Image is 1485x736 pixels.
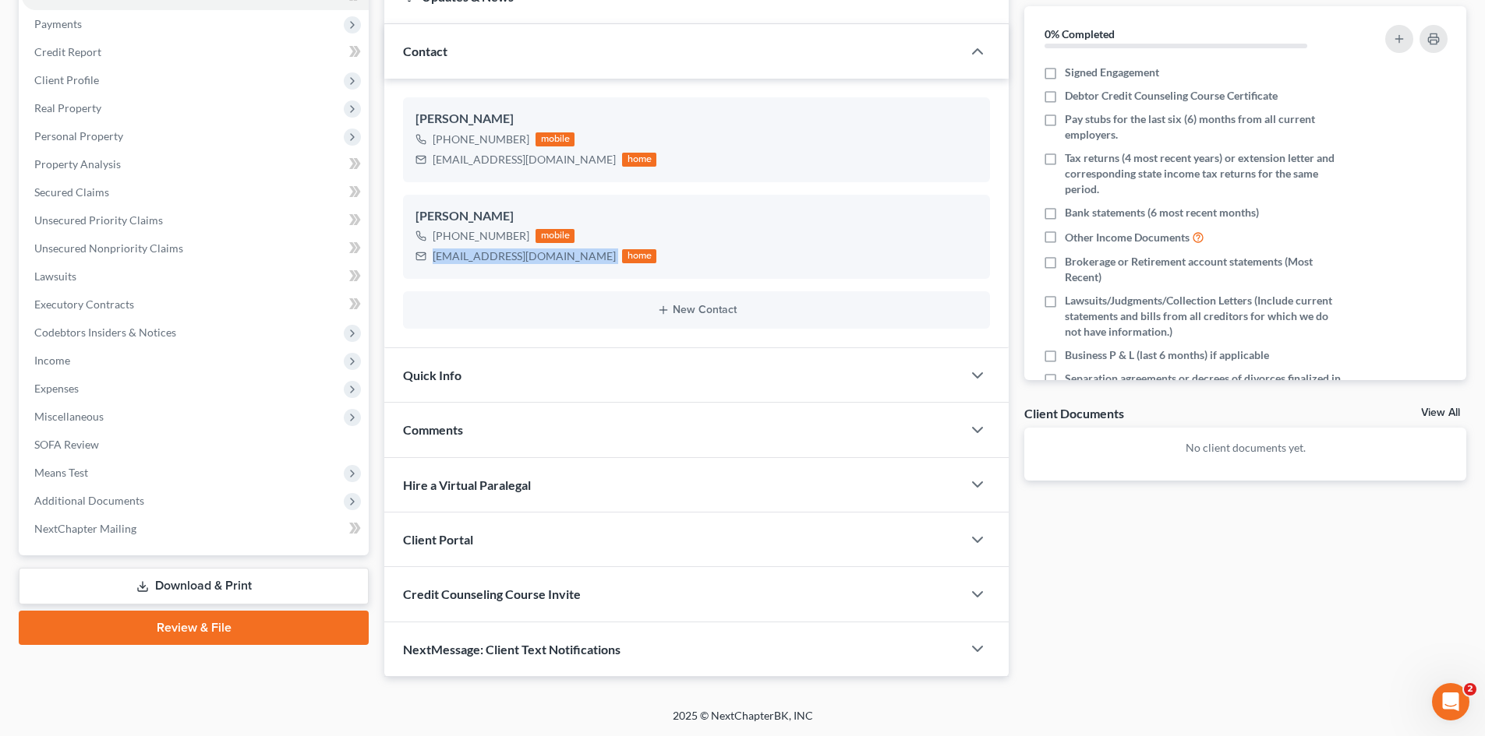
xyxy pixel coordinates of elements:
span: Credit Report [34,45,101,58]
span: Additional Documents [34,494,144,507]
div: mobile [536,229,575,243]
a: Credit Report [22,38,369,66]
span: Business P & L (last 6 months) if applicable [1065,347,1269,363]
span: Real Property [34,101,101,114]
a: View All [1421,407,1460,418]
span: Signed Engagement [1065,65,1159,80]
span: Client Portal [403,532,473,547]
span: NextMessage: Client Text Notifications [403,642,621,657]
span: Separation agreements or decrees of divorces finalized in the past 2 years [1065,371,1342,402]
span: Unsecured Priority Claims [34,213,163,227]
span: Miscellaneous [34,410,104,423]
span: Tax returns (4 most recent years) or extension letter and corresponding state income tax returns ... [1065,150,1342,197]
span: Payments [34,17,82,30]
a: Unsecured Priority Claims [22,206,369,234]
div: 2025 © NextChapterBK, INC [299,708,1187,736]
div: home [622,153,656,167]
span: Personal Property [34,129,123,143]
div: Client Documents [1024,405,1124,421]
span: Lawsuits/Judgments/Collection Letters (Include current statements and bills from all creditors fo... [1065,293,1342,340]
span: Pay stubs for the last six (6) months from all current employers. [1065,111,1342,143]
a: Unsecured Nonpriority Claims [22,234,369,262]
span: 2 [1464,683,1476,696]
span: NextChapter Mailing [34,522,136,535]
a: Property Analysis [22,150,369,178]
span: Property Analysis [34,157,121,171]
a: Download & Print [19,568,369,604]
span: Bank statements (6 most recent months) [1065,205,1259,220]
span: Debtor Credit Counseling Course Certificate [1065,88,1278,104]
a: Secured Claims [22,178,369,206]
div: [PERSON_NAME] [415,110,978,129]
div: [PERSON_NAME] [415,207,978,226]
iframe: Intercom live chat [1432,683,1469,720]
span: Executory Contracts [34,298,134,311]
span: Brokerage or Retirement account statements (Most Recent) [1065,254,1342,285]
div: [EMAIL_ADDRESS][DOMAIN_NAME] [433,152,616,167]
div: home [622,249,656,263]
strong: 0% Completed [1045,27,1115,40]
span: Quick Info [403,368,461,382]
a: Review & File [19,611,369,645]
div: [EMAIL_ADDRESS][DOMAIN_NAME] [433,248,616,264]
a: NextChapter Mailing [22,515,369,543]
a: SOFA Review [22,431,369,459]
span: Contact [403,44,447,58]
span: Means Test [34,466,88,479]
span: Client Profile [34,73,99,86]
span: Hire a Virtual Paralegal [403,477,531,492]
span: Lawsuits [34,269,76,283]
div: [PHONE_NUMBER] [433,228,529,244]
span: Other Income Documents [1065,230,1190,245]
span: Secured Claims [34,185,109,199]
span: Credit Counseling Course Invite [403,586,581,601]
button: New Contact [415,304,978,316]
span: SOFA Review [34,438,99,451]
span: Income [34,354,70,367]
p: No client documents yet. [1037,440,1454,456]
span: Expenses [34,382,79,395]
a: Lawsuits [22,262,369,291]
span: Comments [403,422,463,437]
span: Codebtors Insiders & Notices [34,326,176,339]
span: Unsecured Nonpriority Claims [34,241,183,255]
div: mobile [536,132,575,146]
a: Executory Contracts [22,291,369,319]
div: [PHONE_NUMBER] [433,132,529,147]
